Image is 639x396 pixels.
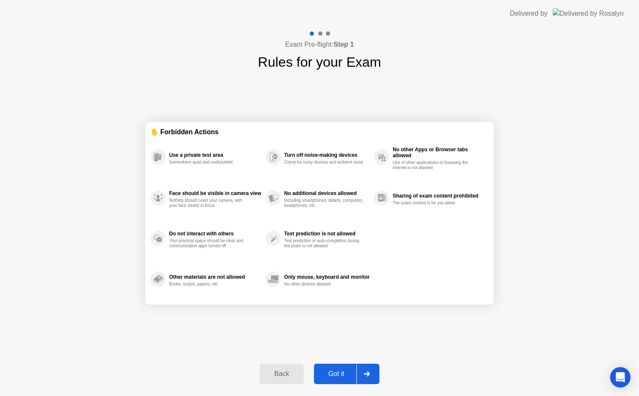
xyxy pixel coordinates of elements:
[393,160,473,170] div: Use of other applications or browsing the internet is not allowed
[284,282,365,287] div: No other devices allowed
[284,231,370,237] div: Text prediction is not allowed
[317,370,356,378] div: Got it
[284,238,365,249] div: Text prediction or auto-completion during the exam is not allowed
[314,364,379,384] button: Got it
[334,41,354,48] b: Step 1
[510,8,548,19] div: Delivered by
[284,198,365,208] div: Including smartphones, tablets, computers, headphones, etc.
[284,152,370,158] div: Turn off noise-making devices
[553,8,624,18] img: Delivered by Rosalyn
[169,231,261,237] div: Do not interact with others
[258,52,381,72] h1: Rules for your Exam
[169,238,249,249] div: Your physical space should be clear and communication apps turned off
[285,40,354,50] h4: Exam Pre-flight:
[393,193,484,199] div: Sharing of exam content prohibited
[150,127,489,137] div: ✋ Forbidden Actions
[169,282,249,287] div: Books, scripts, papers, etc
[260,364,303,384] button: Back
[284,274,370,280] div: Only mouse, keyboard and monitor
[169,152,261,158] div: Use a private test area
[262,370,301,378] div: Back
[169,198,249,208] div: Nothing should cover your camera, with your face clearly in focus
[393,201,473,206] div: The exam content is for you alone
[284,160,365,165] div: Check for noisy devices and ambient noise
[169,190,261,196] div: Face should be visible in camera view
[393,147,484,158] div: No other Apps or Browser tabs allowed
[610,367,631,388] div: Open Intercom Messenger
[284,190,370,196] div: No additional devices allowed
[169,274,261,280] div: Other materials are not allowed
[169,160,249,165] div: Somewhere quiet and undisturbed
